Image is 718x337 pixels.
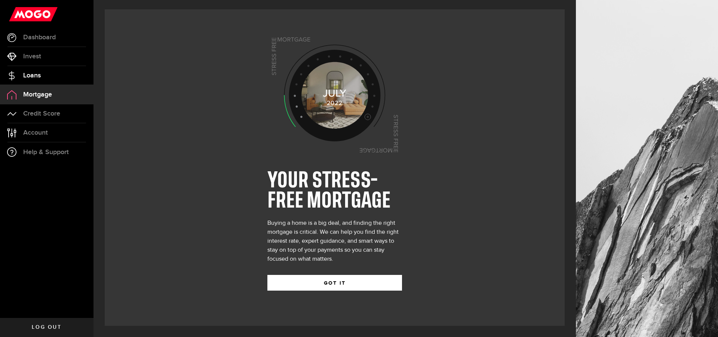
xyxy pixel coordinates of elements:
h1: YOUR STRESS-FREE MORTGAGE [267,171,402,211]
button: Open LiveChat chat widget [6,3,28,25]
span: Invest [23,53,41,60]
span: Mortgage [23,91,52,98]
span: Log out [32,325,61,330]
div: Buying a home is a big deal, and finding the right mortgage is critical. We can help you find the... [267,219,402,264]
span: Credit Score [23,110,60,117]
span: Account [23,129,48,136]
span: Loans [23,72,41,79]
span: Dashboard [23,34,56,41]
span: Help & Support [23,149,69,156]
button: GOT IT [267,275,402,291]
